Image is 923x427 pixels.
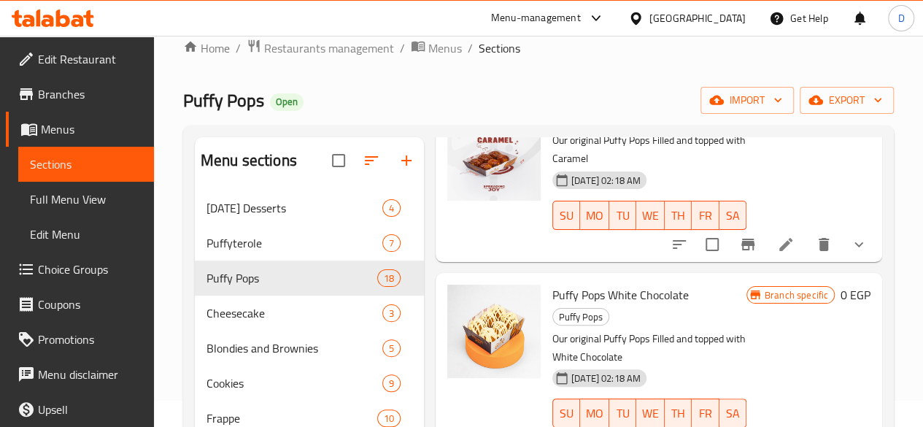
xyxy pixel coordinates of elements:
button: TU [609,201,636,230]
span: 4 [383,201,400,215]
button: import [700,87,794,114]
div: [DATE] Desserts4 [195,191,424,226]
a: Home [183,39,230,57]
button: show more [841,227,876,262]
span: TH [671,403,686,424]
span: Menu disclaimer [38,366,142,383]
div: Menu-management [491,9,581,27]
div: items [382,234,401,252]
button: TH [665,201,692,230]
span: 5 [383,342,400,355]
div: Cookies9 [195,366,424,401]
p: Our original Puffy Pops Filled and topped with White Chocolate [552,330,746,366]
span: 7 [383,236,400,250]
a: Menus [411,39,462,58]
span: Sections [479,39,520,57]
div: Puffyterole7 [195,226,424,261]
span: Restaurants management [264,39,394,57]
a: Menus [6,112,154,147]
span: Menus [428,39,462,57]
a: Branches [6,77,154,112]
span: Frappe [206,409,377,427]
span: Puffy Pops [183,84,264,117]
span: WE [642,205,659,226]
span: Blondies and Brownies [206,339,382,357]
div: items [382,339,401,357]
a: Sections [18,147,154,182]
h2: Menu sections [201,150,297,172]
span: SU [559,403,574,424]
span: Puffy Pops White Chocolate [552,284,689,306]
span: Puffy Pops [553,309,609,326]
button: SA [719,201,746,230]
span: WE [642,403,659,424]
span: Branch specific [759,288,834,302]
a: Choice Groups [6,252,154,287]
span: FR [698,403,713,424]
div: items [377,269,401,287]
span: Puffyterole [206,234,382,252]
span: 3 [383,307,400,320]
span: SA [725,205,741,226]
nav: breadcrumb [183,39,894,58]
a: Promotions [6,322,154,357]
a: Edit Restaurant [6,42,154,77]
span: Coupons [38,296,142,313]
svg: Show Choices [850,236,868,253]
a: Upsell [6,392,154,427]
img: Puffy Pops Caramel [447,107,541,201]
div: Puffy Pops18 [195,261,424,296]
button: sort-choices [662,227,697,262]
span: Puffy Pops [206,269,377,287]
span: Promotions [38,331,142,348]
span: [DATE] 02:18 AM [565,174,646,188]
img: Puffy Pops White Chocolate [447,285,541,378]
div: Cheesecake3 [195,296,424,331]
button: FR [692,201,719,230]
span: Sections [30,155,142,173]
button: delete [806,227,841,262]
div: items [382,199,401,217]
span: Open [270,96,304,108]
a: Coupons [6,287,154,322]
span: 18 [378,272,400,285]
button: Add section [389,143,424,178]
div: items [382,304,401,322]
span: FR [698,205,713,226]
span: Upsell [38,401,142,418]
a: Full Menu View [18,182,154,217]
span: SU [559,205,574,226]
a: Restaurants management [247,39,394,58]
span: TU [615,205,630,226]
span: 9 [383,377,400,391]
button: SU [552,201,580,230]
button: Branch-specific-item [730,227,765,262]
div: Ramadan Desserts [206,199,382,217]
div: Blondies and Brownies5 [195,331,424,366]
span: Edit Restaurant [38,50,142,68]
div: Open [270,93,304,111]
li: / [468,39,473,57]
span: Edit Menu [30,226,142,243]
span: Branches [38,85,142,103]
a: Edit menu item [777,236,795,253]
span: Full Menu View [30,191,142,208]
span: [DATE] Desserts [206,199,382,217]
div: Puffy Pops [552,308,609,326]
span: MO [586,403,603,424]
span: Cookies [206,374,382,392]
span: 10 [378,412,400,426]
p: Our original Puffy Pops Filled and topped with Caramel [552,131,746,168]
div: [GEOGRAPHIC_DATA] [649,10,746,26]
h6: 0 EGP [841,285,870,305]
span: [DATE] 02:18 AM [565,372,646,385]
span: Choice Groups [38,261,142,278]
span: Cheesecake [206,304,382,322]
span: MO [586,205,603,226]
